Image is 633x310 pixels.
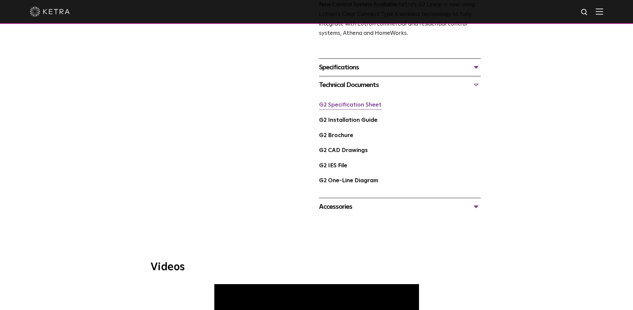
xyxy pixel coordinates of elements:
a: G2 Brochure [319,133,353,138]
a: G2 One-Line Diagram [319,178,378,184]
img: Hamburger%20Nav.svg [596,8,603,15]
img: ketra-logo-2019-white [30,7,70,17]
h3: Videos [151,262,483,272]
a: G2 CAD Drawings [319,148,368,153]
a: G2 IES File [319,163,347,169]
a: G2 Installation Guide [319,117,377,123]
img: search icon [580,8,589,17]
a: G2 Specification Sheet [319,102,381,108]
div: Technical Documents [319,80,481,90]
div: Specifications [319,62,481,73]
div: Accessories [319,201,481,212]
